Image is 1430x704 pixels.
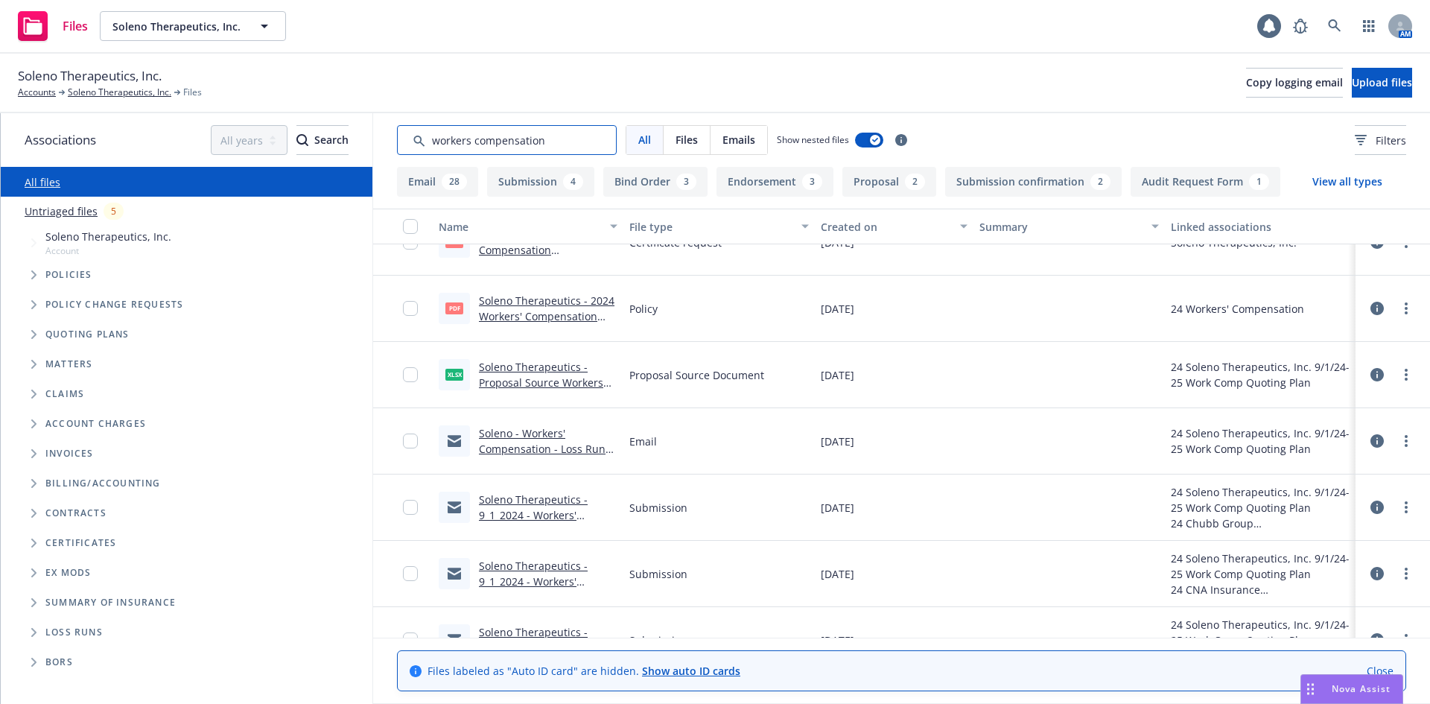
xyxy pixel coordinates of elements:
[403,219,418,234] input: Select all
[403,301,418,316] input: Toggle Row Selected
[479,492,588,554] a: Soleno Therapeutics - 9_1_2024 - Workers' Compensation Submission.msg
[63,20,88,32] span: Files
[973,209,1164,244] button: Summary
[445,302,463,314] span: pdf
[1171,516,1350,531] div: 24 Chubb Group
[104,203,124,220] div: 5
[45,360,92,369] span: Matters
[1352,68,1412,98] button: Upload files
[1355,133,1406,148] span: Filters
[629,632,687,648] span: Submission
[1171,301,1304,317] div: 24 Workers' Compensation
[629,301,658,317] span: Policy
[296,134,308,146] svg: Search
[45,390,84,399] span: Claims
[479,360,603,405] a: Soleno Therapeutics - Proposal Source Workers Compensation.xlsx
[45,330,130,339] span: Quoting plans
[403,434,418,448] input: Toggle Row Selected
[1131,167,1280,197] button: Audit Request Form
[18,66,162,86] span: Soleno Therapeutics, Inc.
[638,132,651,148] span: All
[1367,663,1394,679] a: Close
[623,209,814,244] button: File type
[1354,11,1384,41] a: Switch app
[629,500,687,516] span: Submission
[1397,565,1415,583] a: more
[1352,75,1412,89] span: Upload files
[25,203,98,219] a: Untriaged files
[45,479,161,488] span: Billing/Accounting
[403,500,418,515] input: Toggle Row Selected
[1300,674,1403,704] button: Nova Assist
[563,174,583,190] div: 4
[112,19,241,34] span: Soleno Therapeutics, Inc.
[12,5,94,47] a: Files
[442,174,467,190] div: 28
[1171,425,1350,457] div: 24 Soleno Therapeutics, Inc. 9/1/24-25 Work Comp Quoting Plan
[1171,617,1350,648] div: 24 Soleno Therapeutics, Inc. 9/1/24-25 Work Comp Quoting Plan
[45,598,176,607] span: Summary of insurance
[629,219,792,235] div: File type
[479,625,588,686] a: Soleno Therapeutics - 9_1_2024 - Workers' Compensation Submission.msg
[25,130,96,150] span: Associations
[1090,174,1110,190] div: 2
[1,226,372,469] div: Tree Example
[445,369,463,380] span: xlsx
[45,509,107,518] span: Contracts
[45,419,146,428] span: Account charges
[183,86,202,99] span: Files
[821,632,854,648] span: [DATE]
[296,126,349,154] div: Search
[45,658,73,667] span: BORs
[1332,682,1391,695] span: Nova Assist
[45,449,94,458] span: Invoices
[1397,366,1415,384] a: more
[842,167,936,197] button: Proposal
[722,132,755,148] span: Emails
[1249,174,1269,190] div: 1
[45,539,116,548] span: Certificates
[821,500,854,516] span: [DATE]
[45,229,171,244] span: Soleno Therapeutics, Inc.
[642,664,740,678] a: Show auto ID cards
[403,566,418,581] input: Toggle Row Selected
[45,568,91,577] span: Ex Mods
[1171,359,1350,390] div: 24 Soleno Therapeutics, Inc. 9/1/24-25 Work Comp Quoting Plan
[428,663,740,679] span: Files labeled as "Auto ID card" are hidden.
[1288,167,1406,197] button: View all types
[821,301,854,317] span: [DATE]
[676,132,698,148] span: Files
[479,426,611,472] a: Soleno - Workers' Compensation - Loss Runs Attached.msg
[1246,75,1343,89] span: Copy logging email
[821,367,854,383] span: [DATE]
[433,209,623,244] button: Name
[1397,498,1415,516] a: more
[68,86,171,99] a: Soleno Therapeutics, Inc.
[45,300,183,309] span: Policy change requests
[439,219,601,235] div: Name
[821,434,854,449] span: [DATE]
[403,632,418,647] input: Toggle Row Selected
[716,167,833,197] button: Endorsement
[479,227,551,273] a: 24-25 Workers Compensation Certificate.pdf
[1355,125,1406,155] button: Filters
[1397,432,1415,450] a: more
[629,566,687,582] span: Submission
[1,469,372,677] div: Folder Tree Example
[905,174,925,190] div: 2
[1165,209,1356,244] button: Linked associations
[676,174,696,190] div: 3
[45,244,171,257] span: Account
[1397,299,1415,317] a: more
[1397,631,1415,649] a: more
[25,175,60,189] a: All files
[815,209,974,244] button: Created on
[1171,582,1350,597] div: 24 CNA Insurance
[479,294,614,339] a: Soleno Therapeutics - 2024 Workers' Compensation Policy.pdf
[45,270,92,279] span: Policies
[397,167,478,197] button: Email
[397,125,617,155] input: Search by keyword...
[1376,133,1406,148] span: Filters
[403,367,418,382] input: Toggle Row Selected
[45,628,103,637] span: Loss Runs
